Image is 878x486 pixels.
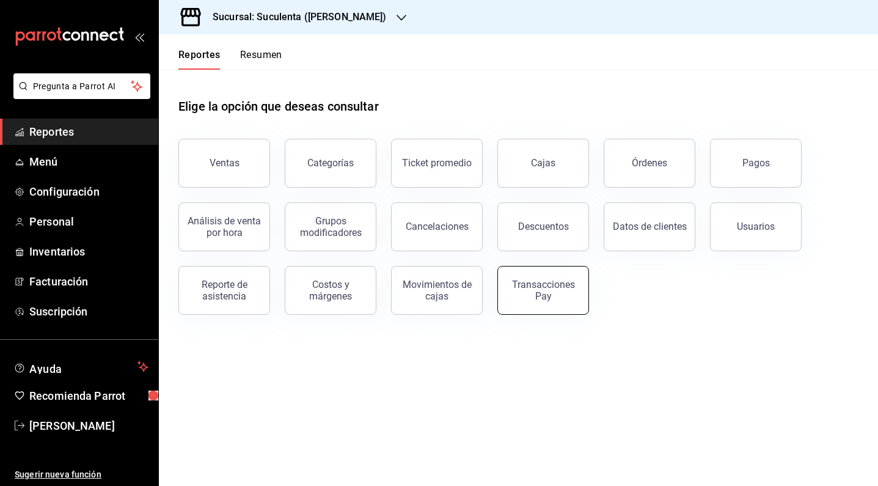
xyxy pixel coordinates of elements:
[497,139,589,188] a: Cajas
[604,139,695,188] button: Órdenes
[285,266,376,315] button: Costos y márgenes
[210,157,240,169] div: Ventas
[33,80,131,93] span: Pregunta a Parrot AI
[15,468,148,481] span: Sugerir nueva función
[13,73,150,99] button: Pregunta a Parrot AI
[178,97,379,116] h1: Elige la opción que deseas consultar
[406,221,469,232] div: Cancelaciones
[9,89,150,101] a: Pregunta a Parrot AI
[178,202,270,251] button: Análisis de venta por hora
[134,32,144,42] button: open_drawer_menu
[391,202,483,251] button: Cancelaciones
[186,215,262,238] div: Análisis de venta por hora
[518,221,569,232] div: Descuentos
[186,279,262,302] div: Reporte de asistencia
[29,183,148,200] span: Configuración
[285,202,376,251] button: Grupos modificadores
[604,202,695,251] button: Datos de clientes
[240,49,282,70] button: Resumen
[737,221,775,232] div: Usuarios
[178,266,270,315] button: Reporte de asistencia
[293,215,368,238] div: Grupos modificadores
[505,279,581,302] div: Transacciones Pay
[29,123,148,140] span: Reportes
[531,156,556,171] div: Cajas
[29,213,148,230] span: Personal
[497,202,589,251] button: Descuentos
[285,139,376,188] button: Categorías
[402,157,472,169] div: Ticket promedio
[29,243,148,260] span: Inventarios
[391,139,483,188] button: Ticket promedio
[497,266,589,315] button: Transacciones Pay
[399,279,475,302] div: Movimientos de cajas
[29,153,148,170] span: Menú
[710,139,802,188] button: Pagos
[632,157,667,169] div: Órdenes
[710,202,802,251] button: Usuarios
[613,221,687,232] div: Datos de clientes
[29,303,148,320] span: Suscripción
[307,157,354,169] div: Categorías
[742,157,770,169] div: Pagos
[293,279,368,302] div: Costos y márgenes
[29,388,148,404] span: Recomienda Parrot
[178,49,282,70] div: navigation tabs
[203,10,387,24] h3: Sucursal: Suculenta ([PERSON_NAME])
[178,49,221,70] button: Reportes
[29,273,148,290] span: Facturación
[391,266,483,315] button: Movimientos de cajas
[29,359,133,374] span: Ayuda
[29,418,148,434] span: [PERSON_NAME]
[178,139,270,188] button: Ventas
